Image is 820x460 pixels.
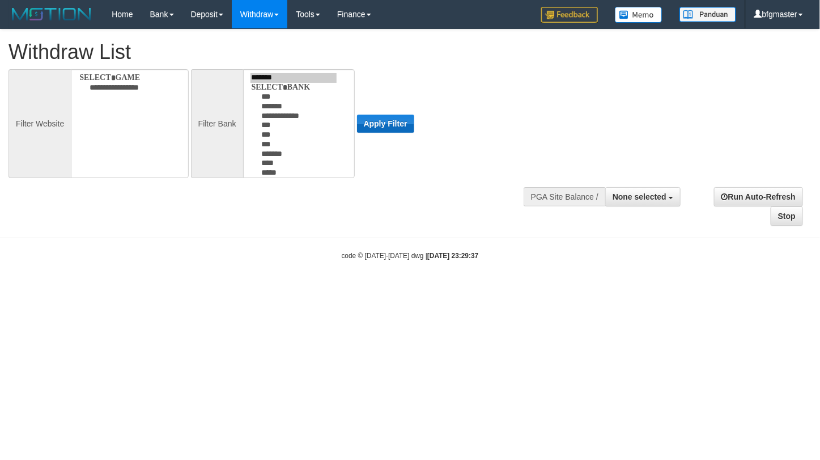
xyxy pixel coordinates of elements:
a: Stop [771,206,803,226]
img: panduan.png [679,7,736,22]
button: Apply Filter [357,115,414,133]
strong: [DATE] 23:29:37 [427,252,478,260]
div: Filter Website [9,69,71,178]
div: Filter Bank [191,69,243,178]
small: code © [DATE]-[DATE] dwg | [342,252,479,260]
img: Feedback.jpg [541,7,598,23]
div: PGA Site Balance / [524,187,605,206]
h1: Withdraw List [9,41,536,64]
img: Button%20Memo.svg [615,7,662,23]
a: Run Auto-Refresh [714,187,803,206]
span: None selected [613,192,666,201]
button: None selected [605,187,681,206]
img: MOTION_logo.png [9,6,95,23]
